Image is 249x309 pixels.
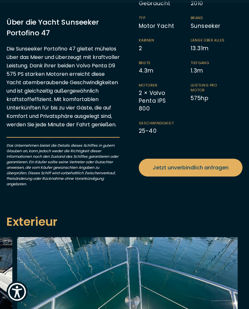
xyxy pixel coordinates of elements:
span: Länge über Alles [191,38,230,43]
li: 1.3 m [191,61,243,75]
li: Sunseeker [191,16,243,30]
span: Leistung pro Motor [191,83,230,93]
h3: Über die Yacht Sunseeker Portofino 47 [6,17,120,39]
li: 2 [139,38,191,52]
span: Tiefgang [191,61,230,66]
span: Kabinen [139,38,178,43]
li: 13.31 m [191,38,243,52]
p: Die Sunseeker Portofino 47 gleitet mühelos über das Meer und überzeugt mit kraftvoller Leistung. ... [6,45,120,129]
li: Motor Yacht [139,16,191,30]
span: Motoren [139,83,178,88]
li: 4.3 m [139,61,191,75]
span: Breite [139,61,178,66]
span: Jetzt unverbindlich anfragen [153,164,229,172]
h2: Exterieur [6,213,243,231]
span: Typ [139,16,178,21]
a: Jetzt unverbindlich anfragen [139,159,243,177]
span: Brand [191,16,230,21]
button: Show Accessibility Preferences [6,281,28,303]
li: 25-40 [139,121,191,135]
li: 575 hp [191,83,243,113]
li: 2 × Volvo Penta IPS 800 [139,83,191,113]
p: Das Unternehmen bietet die Details dieses Schiffes in gutem Glauben an, kann jedoch weder die Ric... [6,137,120,187]
span: Geschwindigkeit [139,121,178,126]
